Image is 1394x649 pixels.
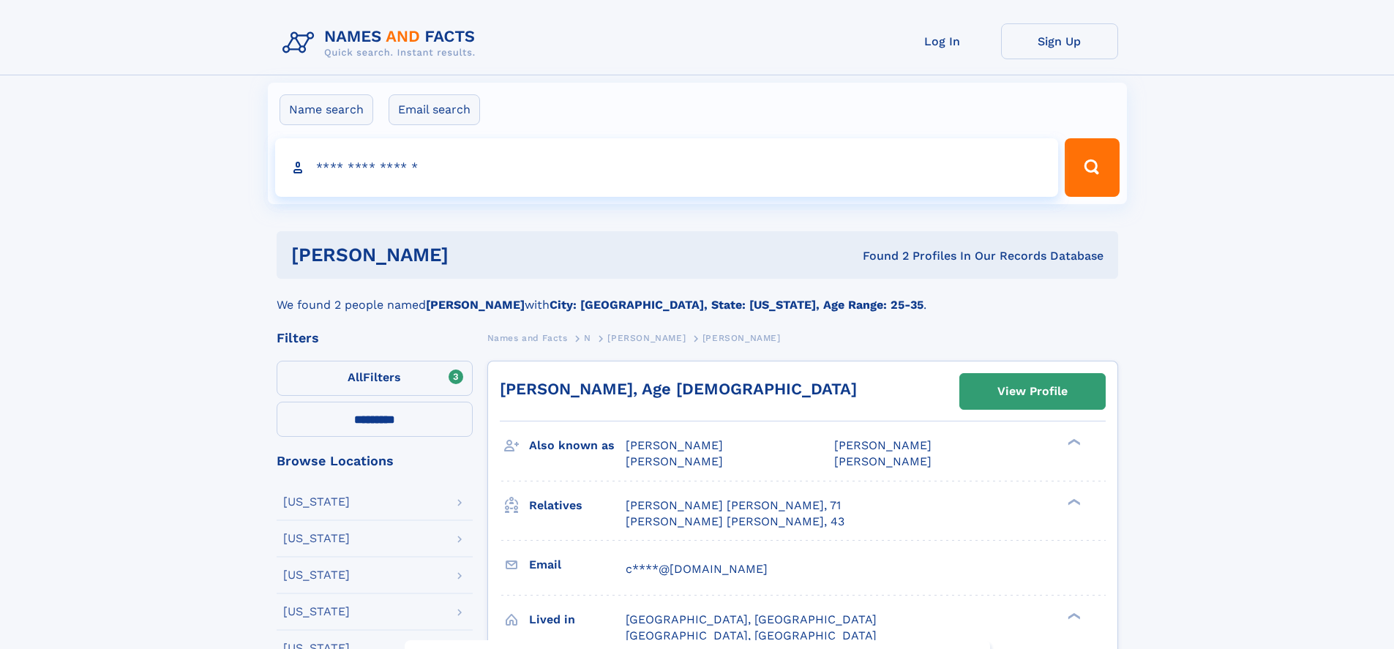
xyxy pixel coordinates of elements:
[283,496,350,508] div: [US_STATE]
[607,333,686,343] span: [PERSON_NAME]
[834,454,932,468] span: [PERSON_NAME]
[997,375,1068,408] div: View Profile
[960,374,1105,409] a: View Profile
[550,298,923,312] b: City: [GEOGRAPHIC_DATA], State: [US_STATE], Age Range: 25-35
[626,514,844,530] a: [PERSON_NAME] [PERSON_NAME], 43
[291,246,656,264] h1: [PERSON_NAME]
[277,454,473,468] div: Browse Locations
[277,23,487,63] img: Logo Names and Facts
[277,279,1118,314] div: We found 2 people named with .
[884,23,1001,59] a: Log In
[529,433,626,458] h3: Also known as
[584,329,591,347] a: N
[529,493,626,518] h3: Relatives
[1064,611,1082,620] div: ❯
[607,329,686,347] a: [PERSON_NAME]
[529,552,626,577] h3: Email
[656,248,1103,264] div: Found 2 Profiles In Our Records Database
[1064,438,1082,447] div: ❯
[834,438,932,452] span: [PERSON_NAME]
[389,94,480,125] label: Email search
[275,138,1059,197] input: search input
[426,298,525,312] b: [PERSON_NAME]
[283,606,350,618] div: [US_STATE]
[283,533,350,544] div: [US_STATE]
[626,498,841,514] a: [PERSON_NAME] [PERSON_NAME], 71
[626,438,723,452] span: [PERSON_NAME]
[277,361,473,396] label: Filters
[626,612,877,626] span: [GEOGRAPHIC_DATA], [GEOGRAPHIC_DATA]
[1064,497,1082,506] div: ❯
[283,569,350,581] div: [US_STATE]
[280,94,373,125] label: Name search
[702,333,781,343] span: [PERSON_NAME]
[1065,138,1119,197] button: Search Button
[1001,23,1118,59] a: Sign Up
[487,329,568,347] a: Names and Facts
[348,370,363,384] span: All
[500,380,857,398] a: [PERSON_NAME], Age [DEMOGRAPHIC_DATA]
[626,454,723,468] span: [PERSON_NAME]
[626,629,877,642] span: [GEOGRAPHIC_DATA], [GEOGRAPHIC_DATA]
[584,333,591,343] span: N
[277,331,473,345] div: Filters
[529,607,626,632] h3: Lived in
